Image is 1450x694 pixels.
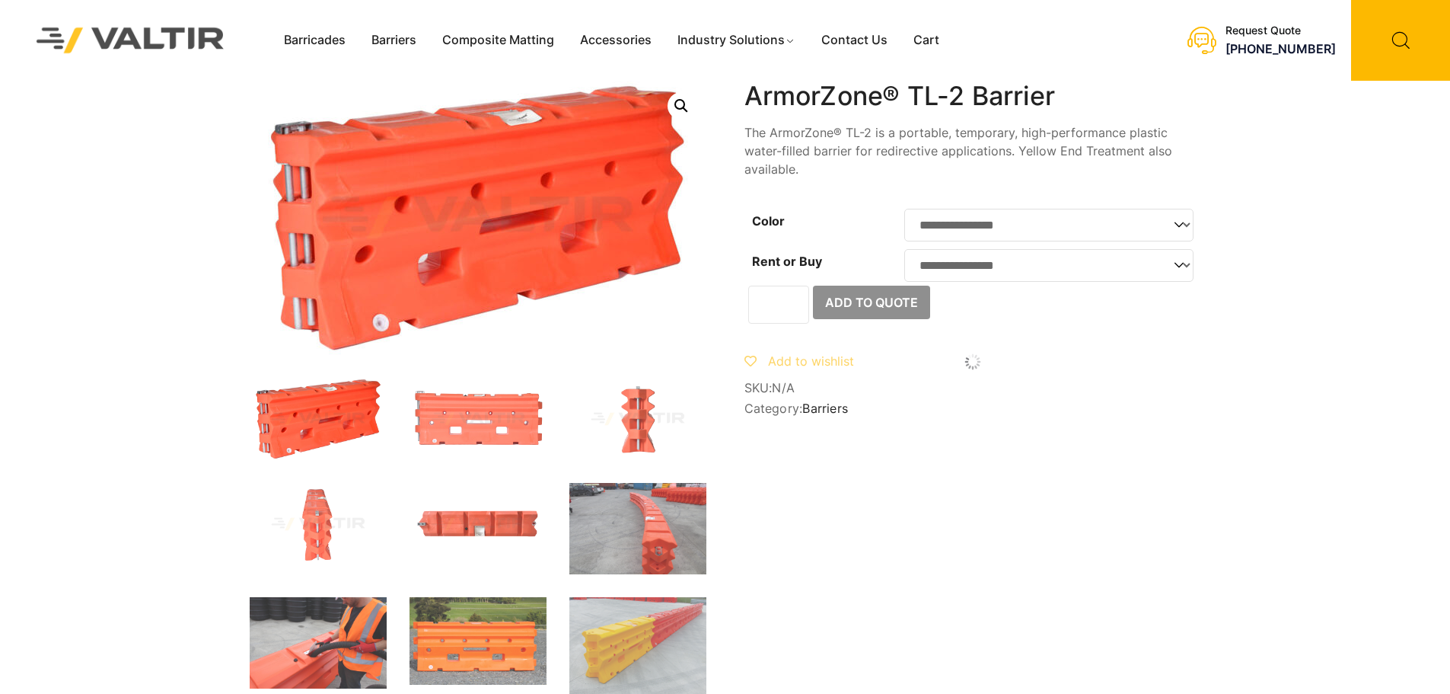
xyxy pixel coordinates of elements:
a: [PHONE_NUMBER] [1225,41,1336,56]
label: Color [752,213,785,229]
img: IMG_8193-scaled-1.jpg [569,483,706,574]
a: Cart [900,29,952,52]
h1: ArmorZone® TL-2 Barrier [744,81,1201,112]
a: Barricades [271,29,359,52]
button: Add to Quote [813,286,930,319]
img: Valtir Rentals [17,8,244,72]
img: ArmorZone-main-image-scaled-1.jpg [410,597,547,685]
img: Armorzone_Org_Side.jpg [569,378,706,460]
a: Composite Matting [429,29,567,52]
span: N/A [772,380,795,395]
span: SKU: [744,381,1201,395]
img: IMG_8185-scaled-1.jpg [250,597,387,689]
img: Armorzone_Org_Top.jpg [410,483,547,565]
a: Accessories [567,29,664,52]
a: Contact Us [808,29,900,52]
a: Barriers [359,29,429,52]
div: Request Quote [1225,24,1336,37]
a: Barriers [802,401,848,416]
a: Industry Solutions [664,29,808,52]
img: Armorzone_Org_x1.jpg [250,483,387,565]
label: Rent or Buy [752,254,822,269]
input: Product quantity [748,286,809,324]
img: Armorzone_Org_Front.jpg [410,378,547,460]
span: Category: [744,401,1201,416]
img: ArmorZone_Org_3Q.jpg [250,378,387,460]
p: The ArmorZone® TL-2 is a portable, temporary, high-performance plastic water-filled barrier for r... [744,123,1201,178]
